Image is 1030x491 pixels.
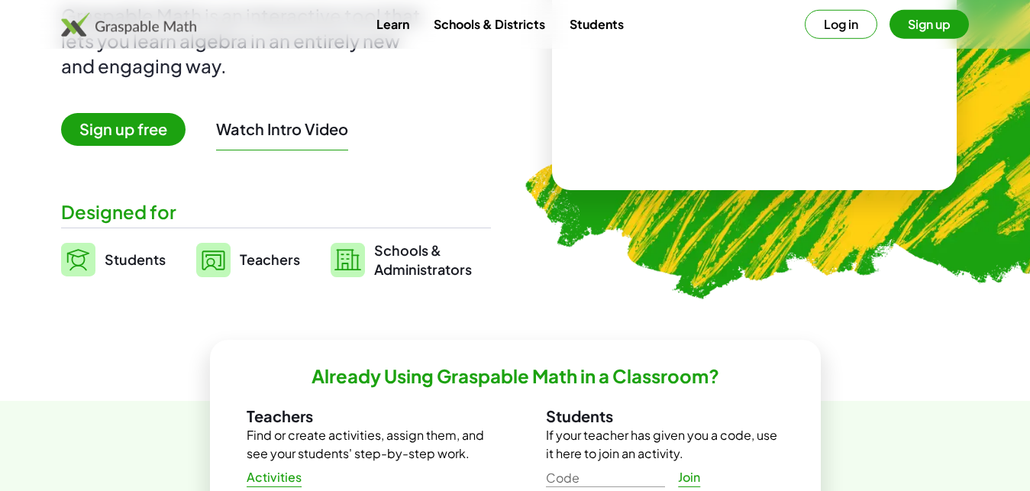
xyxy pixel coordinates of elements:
img: svg%3e [196,243,231,277]
span: Join [678,470,701,486]
span: Sign up free [61,113,186,146]
img: svg%3e [331,243,365,277]
a: Students [557,10,636,38]
a: Join [665,464,714,491]
button: Log in [805,10,877,39]
h2: Already Using Graspable Math in a Classroom? [312,364,719,388]
h3: Teachers [247,406,485,426]
span: Schools & Administrators [374,241,472,279]
button: Watch Intro Video [216,119,348,139]
a: Activities [234,464,315,491]
a: Teachers [196,241,300,279]
video: What is this? This is dynamic math notation. Dynamic math notation plays a central role in how Gr... [640,14,869,128]
p: Find or create activities, assign them, and see your students' step-by-step work. [247,426,485,463]
p: If your teacher has given you a code, use it here to join an activity. [546,426,784,463]
a: Schools & Districts [421,10,557,38]
h3: Students [546,406,784,426]
span: Students [105,250,166,268]
div: Designed for [61,199,491,225]
a: Schools &Administrators [331,241,472,279]
span: Activities [247,470,302,486]
a: Students [61,241,166,279]
a: Learn [364,10,421,38]
img: svg%3e [61,243,95,276]
span: Teachers [240,250,300,268]
button: Sign up [890,10,969,39]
